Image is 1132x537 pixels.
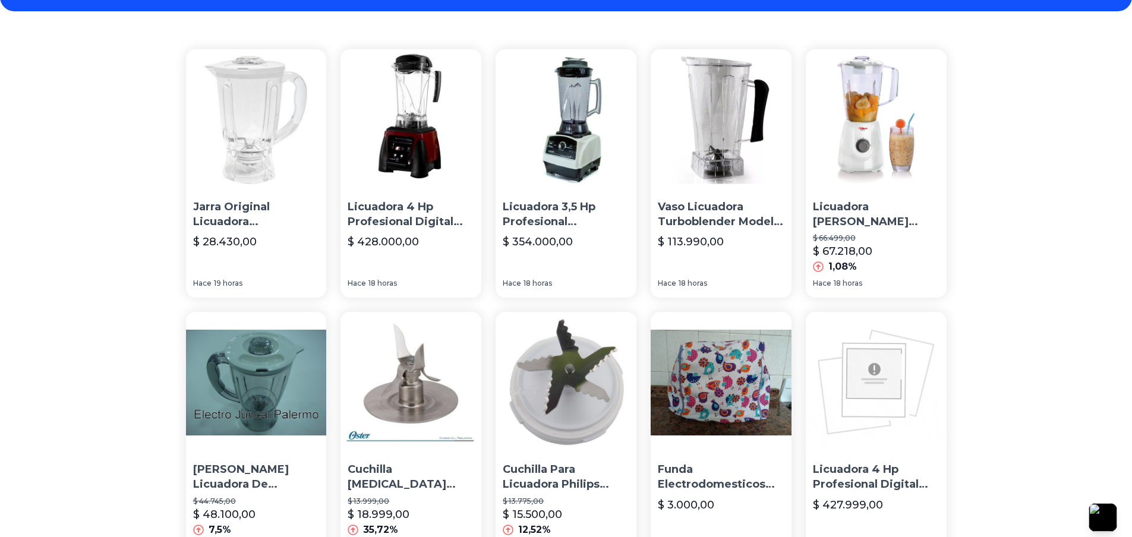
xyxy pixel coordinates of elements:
p: Licuadora [PERSON_NAME] Al100 1,5 Lts 500w Blanca [813,200,939,229]
p: $ 44.745,00 [193,497,320,506]
p: Licuadora 4 Hp Profesional Digital Turboblender 2 Lts [PERSON_NAME] [348,200,474,229]
span: 18 horas [368,279,397,288]
p: Cuchilla [MEDICAL_DATA] Licuadora [PERSON_NAME] 4 Aspas Mod 6805 Original [348,462,474,492]
p: Licuadora 3,5 Hp Profesional Turboblender 79 2,5 Lts 1800w [503,200,629,229]
a: Licuadora Liliana Whitelic Al100 1,5 Lts 500w BlancaLicuadora [PERSON_NAME] Al100 1,5 Lts 500w Bl... [806,49,947,298]
a: Licuadora 4 Hp Profesional Digital Turboblender 2 Lts Gtia TecnofastLicuadora 4 Hp Profesional Di... [340,49,481,298]
span: Hace [193,279,212,288]
span: Hace [503,279,521,288]
p: $ 28.430,00 [193,233,257,250]
p: Licuadora 4 Hp Profesional Digital Turboblender 020 2 Lts [813,462,939,492]
p: $ 18.999,00 [348,506,409,523]
img: Cuchilla Picahielo Licuadora Oster 4 Aspas Mod 6805 Original [340,312,481,453]
p: $ 48.100,00 [193,506,256,523]
img: Licuadora 4 Hp Profesional Digital Turboblender 020 2 Lts [806,312,947,453]
p: $ 13.775,00 [503,497,629,506]
p: 1,08% [828,260,857,274]
img: Jarra Original Licuadora Liliana Am330 Y Algunos Modelo Atma [186,49,327,190]
p: $ 3.000,00 [658,497,714,513]
p: Vaso Licuadora Turboblender Modelo Tb76 Irrompible Barman [658,200,784,229]
img: Vaso Jarra Licuadora De Procesadora Liliana Am434 Selecta [186,312,327,453]
p: 35,72% [363,523,398,537]
img: Cuchilla Para Licuadora Philips Comfort Hr1720 - Palermo [496,312,636,453]
a: Licuadora 3,5 Hp Profesional Turboblender 79 2,5 Lts 1800wLicuadora 3,5 Hp Profesional Turboblend... [496,49,636,298]
p: Cuchilla Para Licuadora Philips Comfort Hr1720 - [GEOGRAPHIC_DATA] [503,462,629,492]
p: 12,52% [518,523,551,537]
span: Hace [348,279,366,288]
span: 19 horas [214,279,242,288]
p: $ 67.218,00 [813,243,872,260]
p: 7,5% [209,523,231,537]
p: [PERSON_NAME] Licuadora De Procesadora [PERSON_NAME] Am434 Selecta [193,462,320,492]
span: 18 horas [524,279,552,288]
img: Vaso Licuadora Turboblender Modelo Tb76 Irrompible Barman [651,49,792,190]
img: Funda Electrodomesticos Licuadora Tostadora Cafetera Etc. [651,312,792,453]
span: Hace [813,279,831,288]
img: Licuadora 3,5 Hp Profesional Turboblender 79 2,5 Lts 1800w [496,49,636,190]
p: Funda Electrodomesticos Licuadora Tostadora Cafetera Etc. [658,462,784,492]
span: 18 horas [679,279,707,288]
a: Vaso Licuadora Turboblender Modelo Tb76 Irrompible BarmanVaso Licuadora Turboblender Modelo Tb76 ... [651,49,792,298]
span: 18 horas [834,279,862,288]
a: Jarra Original Licuadora Liliana Am330 Y Algunos Modelo AtmaJarra Original Licuadora [PERSON_NAME... [186,49,327,298]
p: $ 354.000,00 [503,233,573,250]
img: Licuadora Liliana Whitelic Al100 1,5 Lts 500w Blanca [806,49,947,190]
p: Jarra Original Licuadora [PERSON_NAME] Am330 Y Algunos Modelo Atma [193,200,320,229]
p: $ 13.999,00 [348,497,474,506]
img: Licuadora 4 Hp Profesional Digital Turboblender 2 Lts Gtia Tecnofast [340,49,481,190]
p: $ 66.499,00 [813,233,939,243]
p: $ 427.999,00 [813,497,883,513]
p: $ 428.000,00 [348,233,419,250]
span: Hace [658,279,676,288]
p: $ 113.990,00 [658,233,724,250]
p: $ 15.500,00 [503,506,562,523]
